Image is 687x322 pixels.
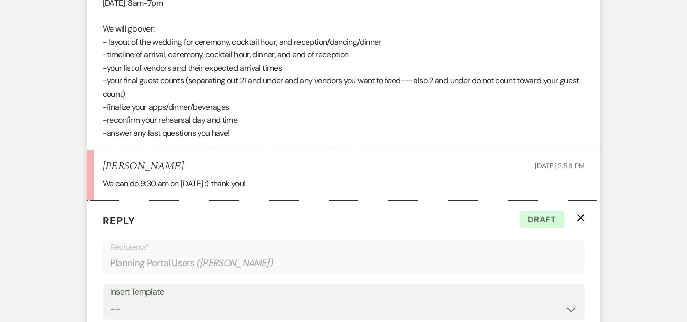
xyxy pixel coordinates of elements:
[103,113,585,127] p: -reconfirm your rehearsal day and time
[110,253,577,273] div: Planning Portal Users
[196,256,273,270] span: ( [PERSON_NAME] )
[103,127,585,140] p: -answer any last questions you have!
[110,241,577,254] p: Recipients*
[103,101,585,114] p: -finalize your apps/dinner/beverages
[103,177,585,190] p: We can do 9:30 am on [DATE] :) thank you!
[535,161,584,170] span: [DATE] 2:58 PM
[103,214,135,227] span: Reply
[110,285,577,300] div: Insert Template
[103,36,585,49] p: - layout of the wedding for ceremony, cocktail hour, and reception/dancing/dinner
[103,22,585,36] p: We will go over:
[103,48,585,62] p: -timeline of arrival, ceremony, cocktail hour, dinner, and end of reception
[520,211,564,228] span: Draft
[103,160,184,173] h5: [PERSON_NAME]
[103,62,585,75] p: -your list of vendors and their expected arrival times
[103,74,585,100] p: -your final guest counts (separating out 21 and under and any vendors you want to feed---also 2 a...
